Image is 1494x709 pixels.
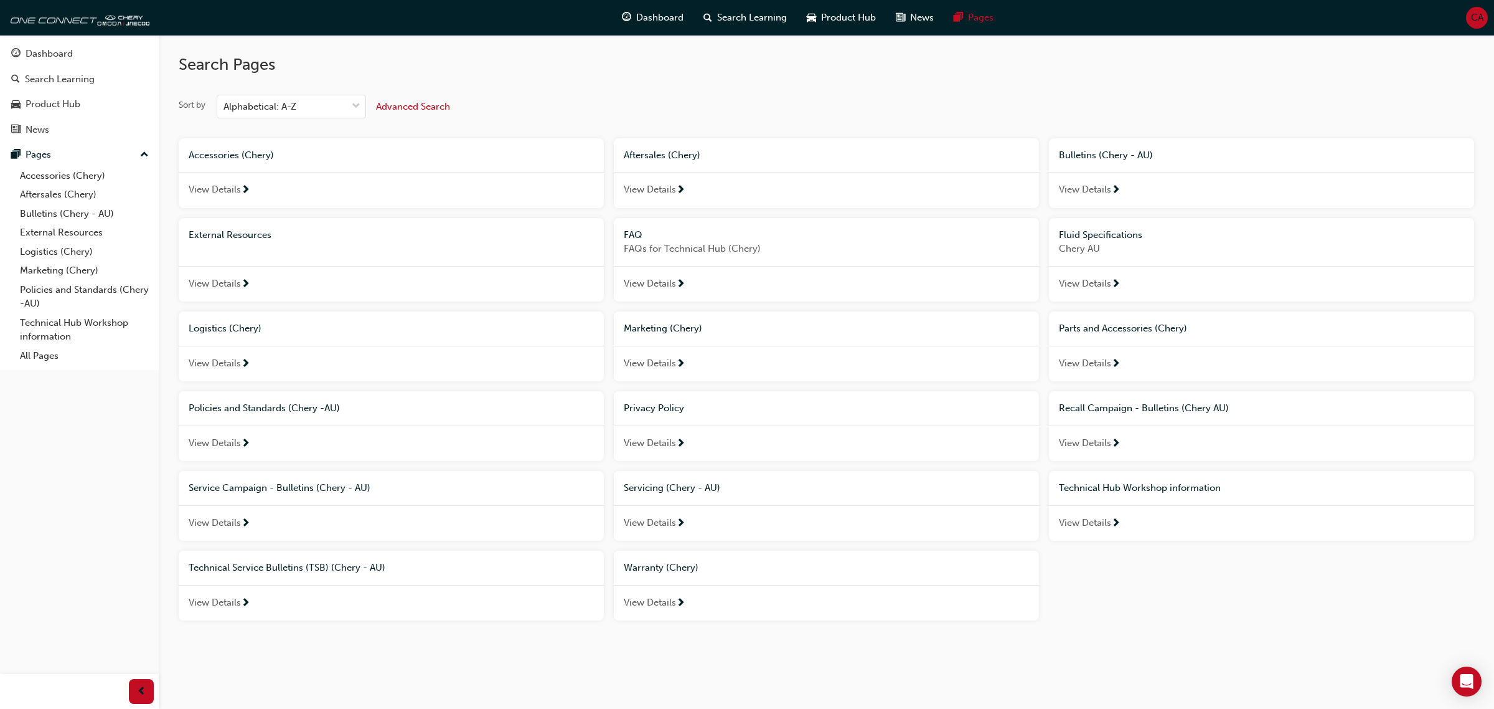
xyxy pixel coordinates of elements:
span: car-icon [807,10,816,26]
a: Technical Hub Workshop informationView Details [1049,471,1474,541]
span: pages-icon [954,10,963,26]
span: Marketing (Chery) [624,323,702,334]
span: up-icon [140,147,149,163]
span: next-icon [676,359,685,370]
span: Product Hub [821,11,876,25]
span: Servicing (Chery - AU) [624,482,720,493]
a: Logistics (Chery) [15,242,154,262]
a: search-iconSearch Learning [693,5,797,31]
span: View Details [624,277,676,291]
span: next-icon [241,359,250,370]
div: Alphabetical: A-Z [223,100,296,114]
a: Bulletins (Chery - AU) [15,204,154,224]
span: next-icon [1111,359,1120,370]
span: news-icon [11,125,21,136]
span: search-icon [11,74,20,85]
span: External Resources [189,229,271,240]
a: Policies and Standards (Chery -AU) [15,280,154,313]
span: Warranty (Chery) [624,562,698,573]
span: Search Learning [717,11,787,25]
span: View Details [189,596,241,610]
a: Aftersales (Chery)View Details [614,138,1039,208]
a: Servicing (Chery - AU)View Details [614,471,1039,541]
a: All Pages [15,346,154,366]
span: Advanced Search [376,101,450,112]
button: CA [1466,7,1488,29]
span: View Details [1059,516,1111,530]
div: News [26,123,49,137]
span: next-icon [241,518,250,530]
a: Warranty (Chery)View Details [614,551,1039,621]
span: prev-icon [137,684,146,700]
span: Technical Service Bulletins (TSB) (Chery - AU) [189,562,385,573]
span: View Details [189,183,241,197]
span: Policies and Standards (Chery -AU) [189,402,340,414]
span: next-icon [241,598,250,609]
span: car-icon [11,99,21,110]
span: FAQ [624,229,642,240]
span: guage-icon [622,10,631,26]
a: Dashboard [5,42,154,65]
div: Product Hub [26,97,80,112]
span: Accessories (Chery) [189,150,274,161]
span: search-icon [703,10,712,26]
span: Dashboard [636,11,684,25]
span: Recall Campaign - Bulletins (Chery AU) [1059,402,1229,414]
span: View Details [624,183,676,197]
div: Open Intercom Messenger [1452,667,1482,697]
div: Search Learning [25,72,95,87]
a: Accessories (Chery)View Details [179,138,604,208]
a: Accessories (Chery) [15,166,154,186]
span: View Details [624,516,676,530]
span: View Details [189,436,241,450]
a: pages-iconPages [944,5,1003,31]
span: next-icon [676,598,685,609]
a: External ResourcesView Details [179,218,604,302]
a: Aftersales (Chery) [15,185,154,204]
a: Search Learning [5,68,154,91]
img: oneconnect [6,5,149,30]
a: Technical Service Bulletins (TSB) (Chery - AU)View Details [179,551,604,621]
span: View Details [189,516,241,530]
a: news-iconNews [886,5,944,31]
span: Chery AU [1059,242,1464,256]
a: Service Campaign - Bulletins (Chery - AU)View Details [179,471,604,541]
button: DashboardSearch LearningProduct HubNews [5,40,154,143]
h2: Search Pages [179,55,1474,75]
span: next-icon [1111,279,1120,290]
span: next-icon [676,185,685,196]
span: View Details [1059,277,1111,291]
span: Logistics (Chery) [189,323,261,334]
span: guage-icon [11,49,21,60]
a: News [5,118,154,141]
div: Sort by [179,99,205,112]
span: Aftersales (Chery) [624,150,700,161]
span: News [910,11,934,25]
a: Marketing (Chery) [15,261,154,280]
span: pages-icon [11,150,21,161]
a: guage-iconDashboard [612,5,693,31]
span: Pages [968,11,994,25]
span: Parts and Accessories (Chery) [1059,323,1187,334]
span: Privacy Policy [624,402,684,414]
a: Product Hub [5,93,154,116]
span: View Details [624,596,676,610]
a: External Resources [15,223,154,242]
span: View Details [1059,356,1111,371]
a: Fluid SpecificationsChery AUView Details [1049,218,1474,302]
span: Fluid Specifications [1059,229,1142,240]
a: FAQFAQs for Technical Hub (Chery)View Details [614,218,1039,302]
span: View Details [624,356,676,371]
span: down-icon [352,98,360,115]
a: Parts and Accessories (Chery)View Details [1049,312,1474,381]
span: Bulletins (Chery - AU) [1059,150,1153,161]
a: car-iconProduct Hub [797,5,886,31]
span: next-icon [241,279,250,290]
span: next-icon [676,518,685,530]
span: View Details [1059,183,1111,197]
button: Pages [5,143,154,166]
span: View Details [624,436,676,450]
span: news-icon [896,10,905,26]
span: View Details [189,277,241,291]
